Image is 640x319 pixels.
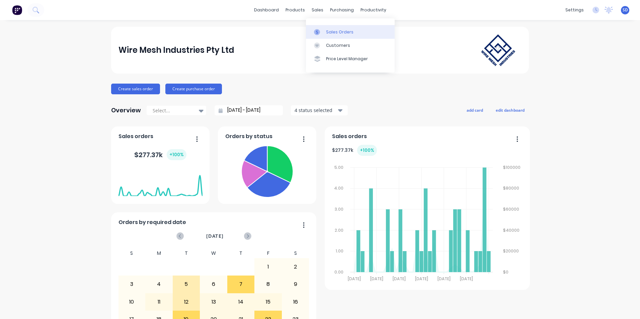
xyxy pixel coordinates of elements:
a: Price Level Manager [306,52,395,66]
tspan: [DATE] [392,276,405,282]
span: Orders by status [225,132,272,140]
div: 2 [282,258,309,275]
div: + 100 % [357,145,377,156]
div: 16 [282,294,309,310]
div: 14 [228,294,254,310]
tspan: $60000 [503,206,519,212]
span: Sales orders [332,132,367,140]
div: 4 [146,276,172,293]
div: purchasing [327,5,357,15]
div: settings [562,5,587,15]
tspan: [DATE] [460,276,473,282]
button: edit dashboard [491,106,529,114]
tspan: 2.00 [335,227,343,233]
a: Customers [306,39,395,52]
div: 13 [200,294,227,310]
div: Wire Mesh Industries Pty Ltd [118,43,234,57]
a: dashboard [251,5,282,15]
div: 6 [200,276,227,293]
tspan: $0 [503,269,508,275]
div: Overview [111,104,141,117]
div: sales [308,5,327,15]
tspan: [DATE] [370,276,383,282]
div: $ 277.37k [134,149,186,160]
tspan: [DATE] [347,276,361,282]
div: T [227,248,255,258]
div: S [118,248,146,258]
div: productivity [357,5,390,15]
button: Create purchase order [165,84,222,94]
tspan: 1.00 [336,248,343,254]
tspan: 5.00 [334,165,343,170]
a: Sales Orders [306,25,395,38]
div: products [282,5,308,15]
div: 10 [118,294,145,310]
div: + 100 % [167,149,186,160]
div: Sales Orders [326,29,353,35]
div: 4 status selected [295,107,337,114]
span: SD [623,7,628,13]
tspan: 0.00 [334,269,343,275]
tspan: [DATE] [415,276,428,282]
tspan: $40000 [503,227,519,233]
img: Factory [12,5,22,15]
tspan: 3.00 [335,206,343,212]
div: 7 [228,276,254,293]
div: M [145,248,173,258]
div: $ 277.37k [332,145,377,156]
div: Price Level Manager [326,56,368,62]
button: add card [462,106,487,114]
div: 8 [255,276,282,293]
tspan: $80000 [503,185,519,191]
div: 3 [118,276,145,293]
div: 11 [146,294,172,310]
tspan: 4.00 [334,185,343,191]
tspan: [DATE] [437,276,451,282]
div: 9 [282,276,309,293]
button: Create sales order [111,84,160,94]
button: 4 status selected [291,105,348,115]
tspan: $20000 [503,248,519,254]
div: F [254,248,282,258]
div: 12 [173,294,200,310]
div: 15 [255,294,282,310]
span: Sales orders [118,132,153,140]
div: S [282,248,309,258]
div: 1 [255,258,282,275]
div: W [200,248,227,258]
div: T [173,248,200,258]
div: Customers [326,42,350,48]
span: [DATE] [206,232,224,240]
img: Wire Mesh Industries Pty Ltd [475,28,522,73]
div: 5 [173,276,200,293]
tspan: $100000 [503,165,521,170]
